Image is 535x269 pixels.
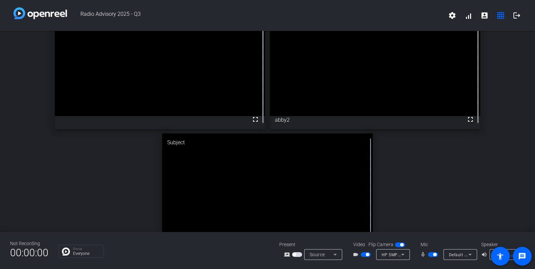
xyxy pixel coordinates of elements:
[284,251,292,259] mat-icon: screen_share_outline
[481,241,522,248] div: Speaker
[448,11,456,20] mat-icon: settings
[497,11,505,20] mat-icon: grid_on
[310,252,325,257] span: Source
[382,252,439,257] span: HP 5MP Camera (05c8:082f)
[10,244,48,261] span: 00:00:00
[420,251,428,259] mat-icon: mic_none
[73,247,100,251] p: Group
[353,251,361,259] mat-icon: videocam_outline
[480,11,489,20] mat-icon: account_box
[67,7,444,24] span: Radio Advisory 2025 - Q3
[73,252,100,256] p: Everyone
[496,252,504,260] mat-icon: accessibility
[481,251,489,259] mat-icon: volume_up
[10,240,48,247] div: Not Recording
[414,241,481,248] div: Mic
[13,7,67,19] img: white-gradient.svg
[62,247,70,256] img: Chat Icon
[518,252,526,260] mat-icon: message
[279,241,347,248] div: Present
[513,11,521,20] mat-icon: logout
[460,7,476,24] button: signal_cellular_alt
[449,252,527,257] span: Default - Microphone (Realtek(R) Audio)
[353,241,365,248] span: Video
[162,133,372,152] div: Subject
[251,115,259,123] mat-icon: fullscreen
[368,241,393,248] span: Flip Camera
[466,115,474,123] mat-icon: fullscreen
